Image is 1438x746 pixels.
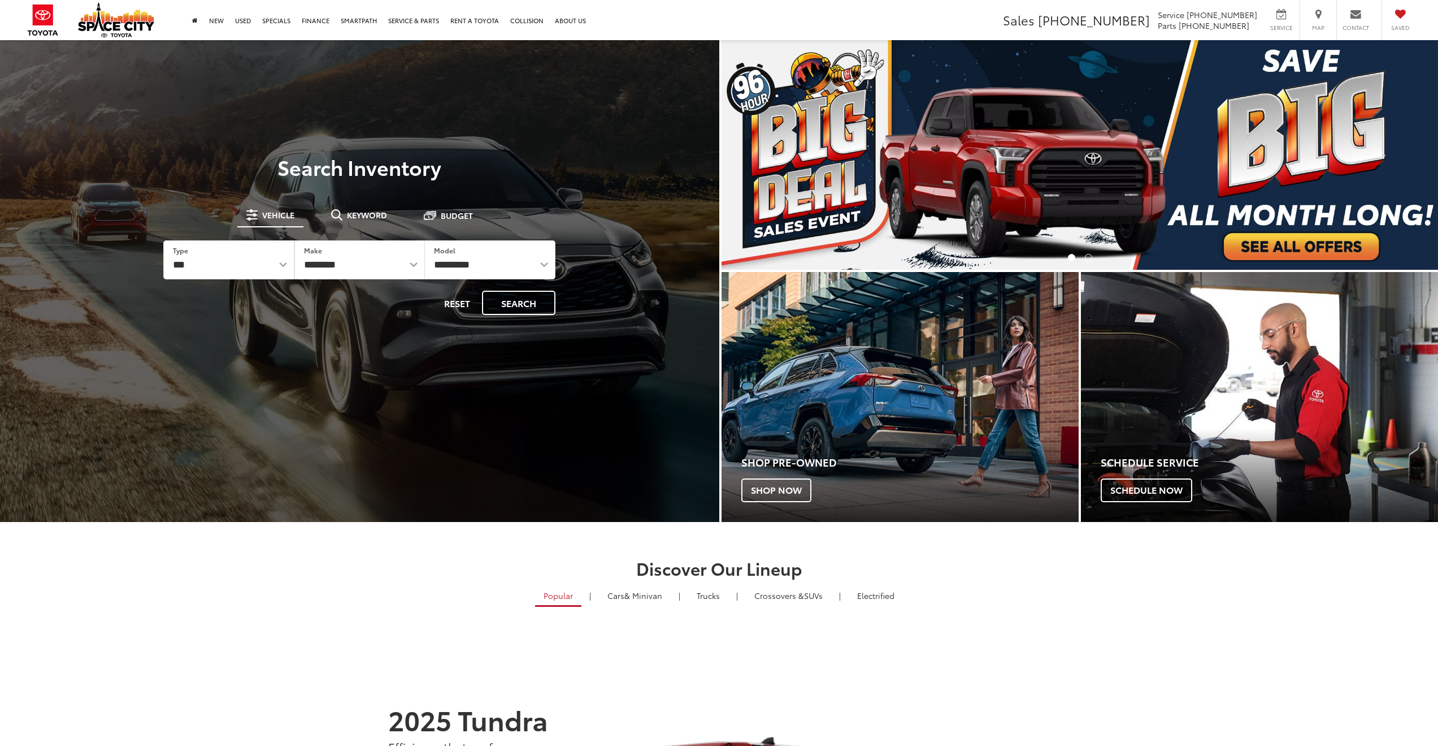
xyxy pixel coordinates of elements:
[1085,254,1092,261] li: Go to slide number 2.
[599,586,671,605] a: Cars
[587,590,594,601] li: |
[388,700,548,738] strong: 2025 Tundra
[1388,24,1413,32] span: Saved
[347,211,387,219] span: Keyword
[1158,20,1176,31] span: Parts
[1306,24,1331,32] span: Map
[733,590,741,601] li: |
[1331,63,1438,247] button: Click to view next picture.
[1158,9,1184,20] span: Service
[1003,11,1035,29] span: Sales
[849,586,903,605] a: Electrified
[1187,9,1257,20] span: [PHONE_NUMBER]
[262,211,294,219] span: Vehicle
[836,590,844,601] li: |
[535,586,581,607] a: Popular
[722,272,1079,523] a: Shop Pre-Owned Shop Now
[321,559,1118,577] h2: Discover Our Lineup
[1101,457,1438,468] h4: Schedule Service
[1038,11,1150,29] span: [PHONE_NUMBER]
[441,212,473,219] span: Budget
[173,245,188,255] label: Type
[722,272,1079,523] div: Toyota
[435,291,480,315] button: Reset
[78,2,154,37] img: Space City Toyota
[722,63,829,247] button: Click to view previous picture.
[434,245,455,255] label: Model
[1268,24,1294,32] span: Service
[624,590,662,601] span: & Minivan
[741,457,1079,468] h4: Shop Pre-Owned
[1081,272,1438,523] a: Schedule Service Schedule Now
[1101,478,1192,502] span: Schedule Now
[741,478,811,502] span: Shop Now
[746,586,831,605] a: SUVs
[304,245,322,255] label: Make
[1068,254,1075,261] li: Go to slide number 1.
[1081,272,1438,523] div: Toyota
[1343,24,1369,32] span: Contact
[1179,20,1249,31] span: [PHONE_NUMBER]
[676,590,683,601] li: |
[47,156,672,178] h3: Search Inventory
[688,586,728,605] a: Trucks
[482,291,555,315] button: Search
[754,590,804,601] span: Crossovers &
